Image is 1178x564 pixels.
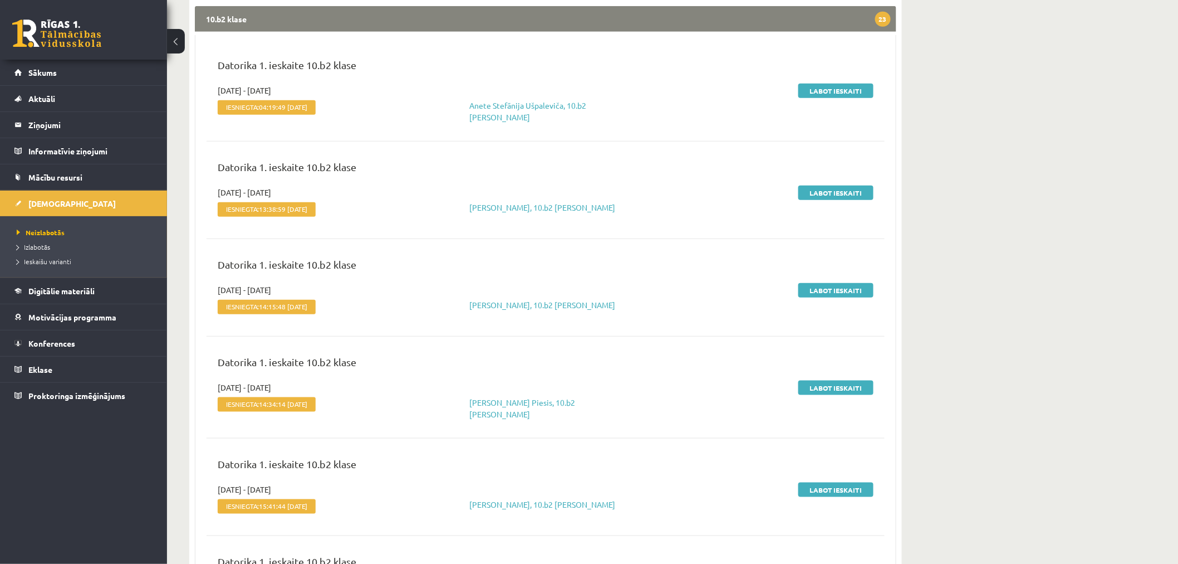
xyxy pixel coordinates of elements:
[28,312,116,322] span: Motivācijas programma
[218,187,271,198] span: [DATE] - [DATE]
[218,257,873,278] p: Datorika 1. ieskaite 10.b2 klase
[28,338,75,348] span: Konferences
[470,499,616,509] a: [PERSON_NAME], 10.b2 [PERSON_NAME]
[218,499,316,514] span: Iesniegta:
[17,242,50,251] span: Izlabotās
[12,20,101,47] a: Rīgas 1. Tālmācības vidusskola
[17,242,156,252] a: Izlabotās
[28,198,116,208] span: [DEMOGRAPHIC_DATA]
[798,186,873,200] a: Labot ieskaiti
[14,86,153,111] a: Aktuāli
[218,382,271,393] span: [DATE] - [DATE]
[28,391,125,401] span: Proktoringa izmēģinājums
[17,257,71,266] span: Ieskaišu varianti
[17,228,65,237] span: Neizlabotās
[470,397,576,419] a: [PERSON_NAME] Piesis, 10.b2 [PERSON_NAME]
[28,172,82,182] span: Mācību resursi
[28,112,153,138] legend: Ziņojumi
[14,383,153,409] a: Proktoringa izmēģinājums
[259,205,307,213] span: 13:38:59 [DATE]
[195,6,896,32] legend: 10.b2 klase
[14,330,153,356] a: Konferences
[218,202,316,217] span: Iesniegta:
[14,191,153,216] a: [DEMOGRAPHIC_DATA]
[218,354,873,375] p: Datorika 1. ieskaite 10.b2 klase
[259,303,307,310] span: 14:15:48 [DATE]
[875,12,891,27] span: 23
[14,304,153,330] a: Motivācijas programma
[28,286,95,296] span: Digitālie materiāli
[17,227,156,237] a: Neizlabotās
[218,57,873,78] p: Datorika 1. ieskaite 10.b2 klase
[218,284,271,296] span: [DATE] - [DATE]
[218,397,316,412] span: Iesniegta:
[28,364,52,375] span: Eklase
[798,283,873,298] a: Labot ieskaiti
[470,300,616,310] a: [PERSON_NAME], 10.b2 [PERSON_NAME]
[17,256,156,266] a: Ieskaišu varianti
[798,483,873,497] a: Labot ieskaiti
[218,85,271,96] span: [DATE] - [DATE]
[259,103,307,111] span: 04:19:49 [DATE]
[218,300,316,314] span: Iesniegta:
[14,112,153,138] a: Ziņojumi
[28,138,153,164] legend: Informatīvie ziņojumi
[259,502,307,510] span: 15:41:44 [DATE]
[28,67,57,77] span: Sākums
[218,100,316,115] span: Iesniegta:
[14,278,153,304] a: Digitālie materiāli
[470,202,616,212] a: [PERSON_NAME], 10.b2 [PERSON_NAME]
[14,357,153,382] a: Eklase
[218,456,873,477] p: Datorika 1. ieskaite 10.b2 klase
[14,164,153,190] a: Mācību resursi
[798,84,873,98] a: Labot ieskaiti
[259,400,307,408] span: 14:34:14 [DATE]
[798,381,873,395] a: Labot ieskaiti
[218,159,873,180] p: Datorika 1. ieskaite 10.b2 klase
[28,94,55,104] span: Aktuāli
[218,484,271,495] span: [DATE] - [DATE]
[14,138,153,164] a: Informatīvie ziņojumi
[14,60,153,85] a: Sākums
[470,100,587,122] a: Anete Stefānija Ušpaleviča, 10.b2 [PERSON_NAME]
